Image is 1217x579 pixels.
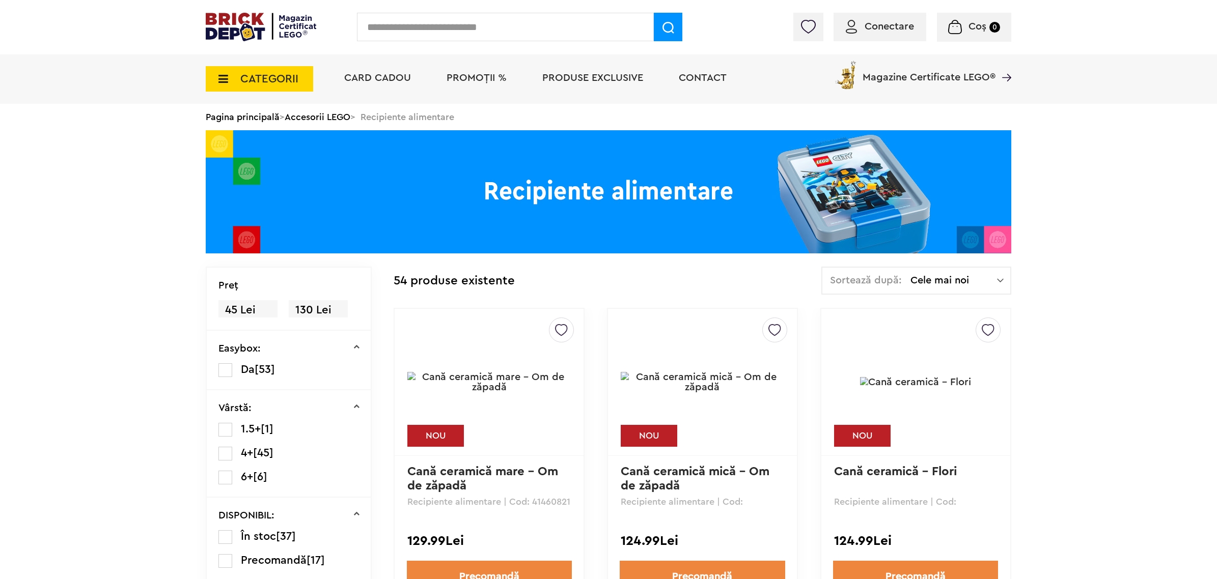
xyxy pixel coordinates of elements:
[241,531,276,542] span: În stoc
[865,21,914,32] span: Conectare
[621,466,773,492] a: Cană ceramică mică - Om de zăpadă
[407,534,571,547] div: 129.99Lei
[834,466,957,478] a: Cană ceramică - Flori
[206,130,1011,253] img: Recipiente alimentare
[241,555,307,566] span: Precomandă
[447,73,507,83] a: PROMOȚII %
[542,73,643,83] a: Produse exclusive
[394,267,515,296] div: 54 produse existente
[241,423,261,435] span: 1.5+
[407,425,464,447] div: NOU
[834,497,998,506] p: Recipiente alimentare | Cod: 40450805
[253,471,267,482] span: [6]
[255,364,275,375] span: [53]
[261,423,273,435] span: [1]
[241,471,253,482] span: 6+
[253,447,273,458] span: [45]
[206,104,1011,130] div: > > Recipiente alimentare
[846,21,914,32] a: Conectare
[240,73,298,84] span: CATEGORII
[969,21,986,32] span: Coș
[621,372,784,392] img: Cană ceramică mică - Om de zăpadă
[679,73,727,83] a: Contact
[407,497,571,506] p: Recipiente alimentare | Cod: 41460821
[218,510,274,520] p: DISPONIBIL:
[206,112,280,122] a: Pagina principală
[621,534,784,547] div: 124.99Lei
[218,403,252,413] p: Vârstă:
[863,59,995,82] span: Magazine Certificate LEGO®
[830,275,902,285] span: Sortează după:
[621,425,677,447] div: NOU
[241,364,255,375] span: Da
[834,425,891,447] div: NOU
[307,555,325,566] span: [17]
[289,300,348,320] span: 130 Lei
[218,280,238,291] p: Preţ
[407,466,562,492] a: Cană ceramică mare - Om de zăpadă
[407,372,571,392] img: Cană ceramică mare - Om de zăpadă
[276,531,296,542] span: [37]
[218,343,261,354] p: Easybox:
[241,447,253,458] span: 4+
[344,73,411,83] a: Card Cadou
[995,59,1011,69] a: Magazine Certificate LEGO®
[989,22,1000,33] small: 0
[910,275,997,285] span: Cele mai noi
[860,377,971,387] img: Cană ceramică - Flori
[621,497,784,506] p: Recipiente alimentare | Cod: 40460821
[834,534,998,547] div: 124.99Lei
[218,300,278,320] span: 45 Lei
[285,112,350,122] a: Accesorii LEGO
